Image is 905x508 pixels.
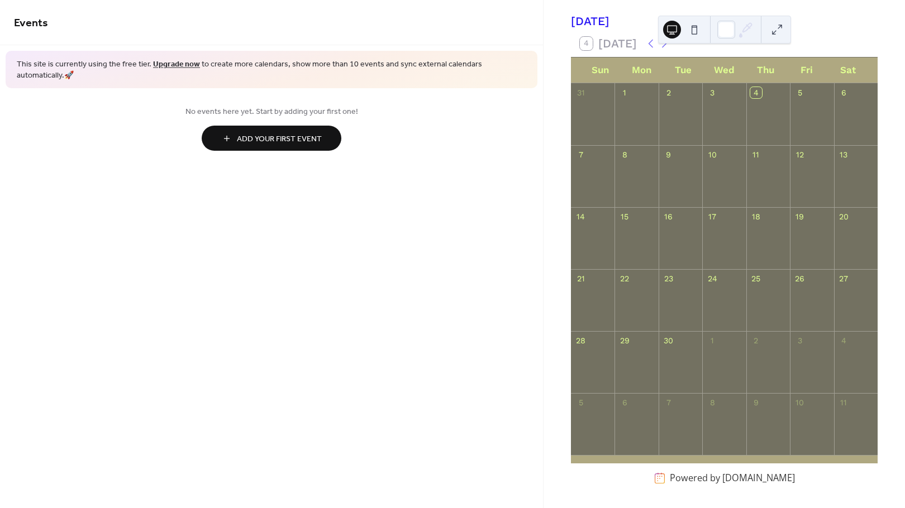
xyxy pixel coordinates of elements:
[750,87,761,98] div: 4
[794,87,806,98] div: 5
[575,211,587,222] div: 14
[621,57,663,83] div: Mon
[575,149,587,160] div: 7
[838,397,849,408] div: 11
[707,273,718,284] div: 24
[707,397,718,408] div: 8
[663,149,674,160] div: 9
[838,211,849,222] div: 20
[14,106,529,118] span: No events here yet. Start by adding your first one!
[786,57,827,83] div: Fri
[704,57,745,83] div: Wed
[750,273,761,284] div: 25
[794,149,806,160] div: 12
[707,211,718,222] div: 17
[17,59,526,81] span: This site is currently using the free tier. to create more calendars, show more than 10 events an...
[838,149,849,160] div: 13
[580,57,621,83] div: Sun
[663,335,674,346] div: 30
[750,335,761,346] div: 2
[571,13,878,30] div: [DATE]
[794,397,806,408] div: 10
[663,57,704,83] div: Tue
[707,87,718,98] div: 3
[619,397,630,408] div: 6
[619,87,630,98] div: 1
[750,211,761,222] div: 18
[838,273,849,284] div: 27
[663,87,674,98] div: 2
[794,273,806,284] div: 26
[14,126,529,151] a: Add Your First Event
[750,149,761,160] div: 11
[663,211,674,222] div: 16
[750,397,761,408] div: 9
[794,335,806,346] div: 3
[707,149,718,160] div: 10
[575,397,587,408] div: 5
[722,472,795,484] a: [DOMAIN_NAME]
[14,12,48,34] span: Events
[707,335,718,346] div: 1
[670,472,795,484] div: Powered by
[827,57,869,83] div: Sat
[619,149,630,160] div: 8
[237,133,322,145] span: Add Your First Event
[619,335,630,346] div: 29
[794,211,806,222] div: 19
[619,273,630,284] div: 22
[838,335,849,346] div: 4
[838,87,849,98] div: 6
[663,273,674,284] div: 23
[619,211,630,222] div: 15
[575,273,587,284] div: 21
[202,126,341,151] button: Add Your First Event
[745,57,786,83] div: Thu
[153,57,200,72] a: Upgrade now
[575,335,587,346] div: 28
[663,397,674,408] div: 7
[575,87,587,98] div: 31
